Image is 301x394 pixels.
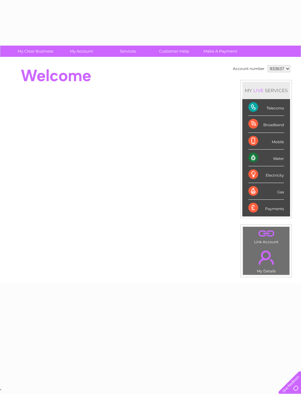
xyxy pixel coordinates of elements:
[248,133,284,150] div: Mobile
[244,228,288,239] a: .
[248,183,284,200] div: Gas
[10,46,61,57] a: My Clear Business
[248,166,284,183] div: Electricity
[248,150,284,166] div: Water
[243,245,290,275] td: My Details
[248,116,284,133] div: Broadband
[195,46,245,57] a: Make A Payment
[242,82,290,99] div: MY SERVICES
[231,64,266,74] td: Account number
[252,88,265,93] div: LIVE
[149,46,199,57] a: Customer Help
[244,247,288,268] a: .
[248,200,284,216] div: Payments
[248,99,284,116] div: Telecoms
[243,226,290,246] td: Link Account
[103,46,153,57] a: Services
[57,46,107,57] a: My Account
